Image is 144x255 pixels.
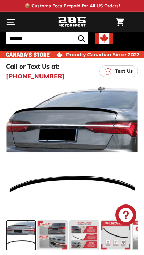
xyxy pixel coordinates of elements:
p: Text Us [115,68,133,75]
input: Search [6,32,88,44]
img: Logo_285_Motorsport_areodynamics_components [58,16,86,28]
inbox-online-store-chat: Shopify online store chat [113,204,138,227]
p: 📦 Customs Fees Prepaid for All US Orders! [24,2,120,9]
a: Text Us [99,65,138,77]
a: [PHONE_NUMBER] [6,71,65,81]
a: Cart [113,12,128,32]
p: Call or Text Us at: [6,62,59,71]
